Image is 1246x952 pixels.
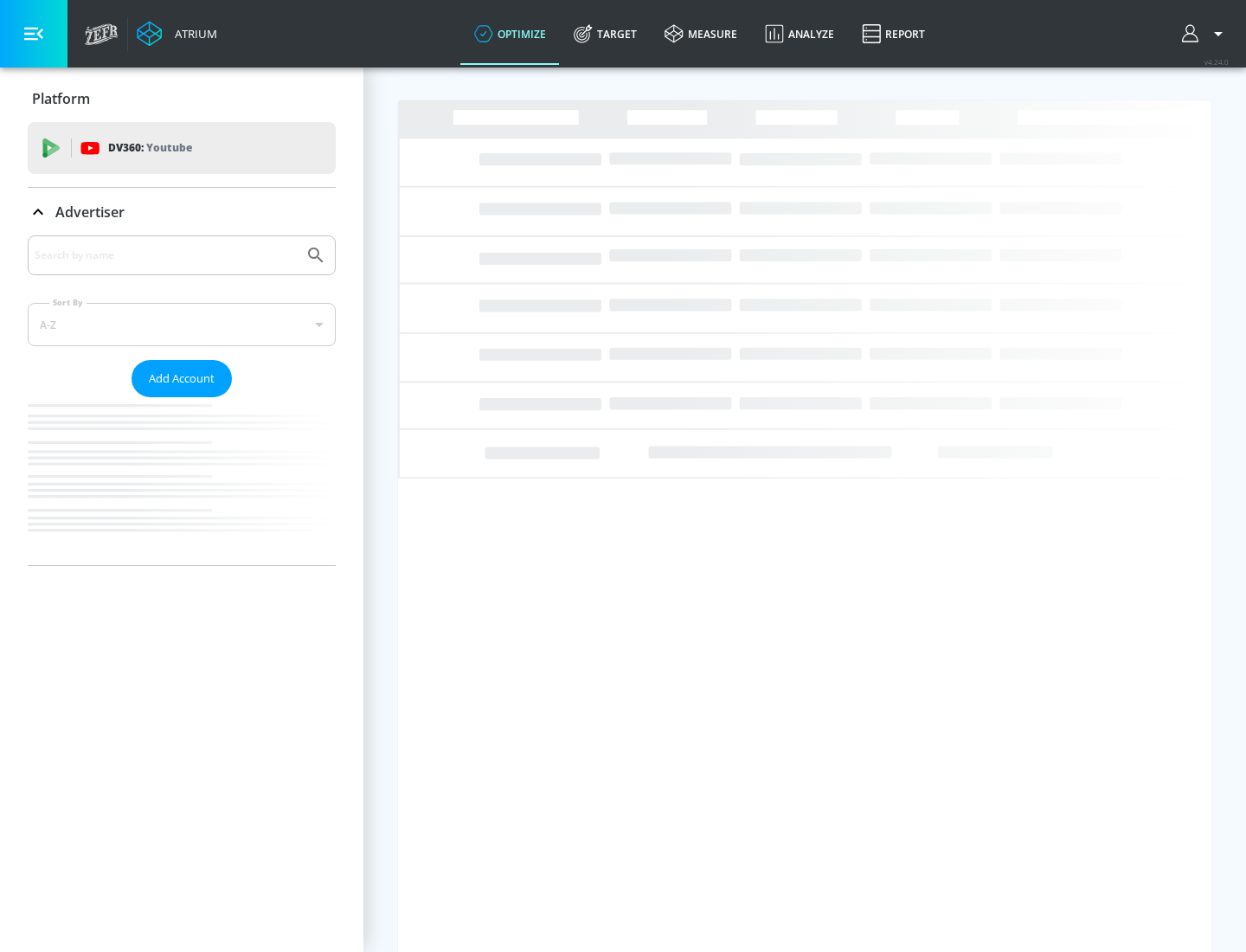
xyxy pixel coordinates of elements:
[108,138,192,158] p: DV360:
[751,3,848,65] a: Analyze
[55,203,125,222] p: Advertiser
[49,297,87,308] label: Sort By
[1204,57,1229,67] span: v 4.24.0
[35,244,297,267] input: Search by name
[560,3,651,65] a: Target
[651,3,751,65] a: measure
[32,89,90,108] p: Platform
[28,122,336,174] div: DV360: Youtube
[28,188,336,236] div: Advertiser
[28,74,336,123] div: Platform
[132,360,232,397] button: Add Account
[28,303,336,346] div: A-Z
[149,369,215,389] span: Add Account
[146,138,192,157] p: Youtube
[28,397,336,565] nav: list of Advertiser
[168,26,217,42] div: Atrium
[28,235,336,565] div: Advertiser
[848,3,939,65] a: Report
[137,21,217,47] a: Atrium
[460,3,560,65] a: optimize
